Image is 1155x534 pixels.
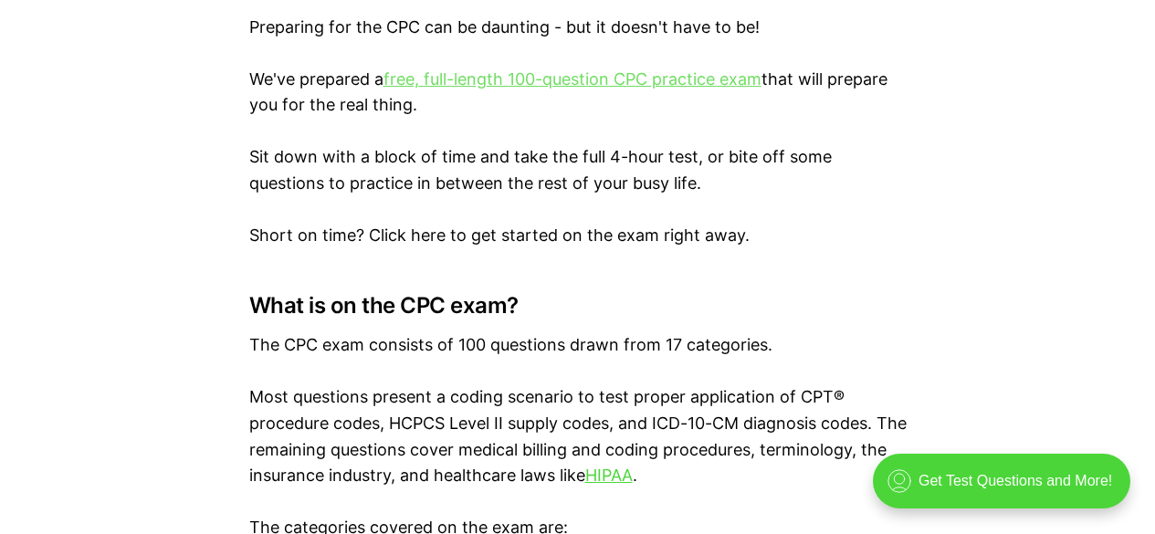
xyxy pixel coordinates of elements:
a: free, full-length 100-question CPC practice exam [383,69,761,89]
p: Most questions present a coding scenario to test proper application of CPT® procedure codes, HCPC... [249,384,907,489]
p: Short on time? Click here to get started on the exam right away. [249,223,907,249]
iframe: portal-trigger [857,445,1155,534]
p: The CPC exam consists of 100 questions drawn from 17 categories. [249,332,907,359]
a: HIPAA [585,466,633,485]
p: We've prepared a that will prepare you for the real thing. [249,67,907,120]
h3: What is on the CPC exam? [249,293,907,319]
p: Preparing for the CPC can be daunting - but it doesn't have to be! [249,15,907,41]
p: Sit down with a block of time and take the full 4-hour test, or bite off some questions to practi... [249,144,907,197]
